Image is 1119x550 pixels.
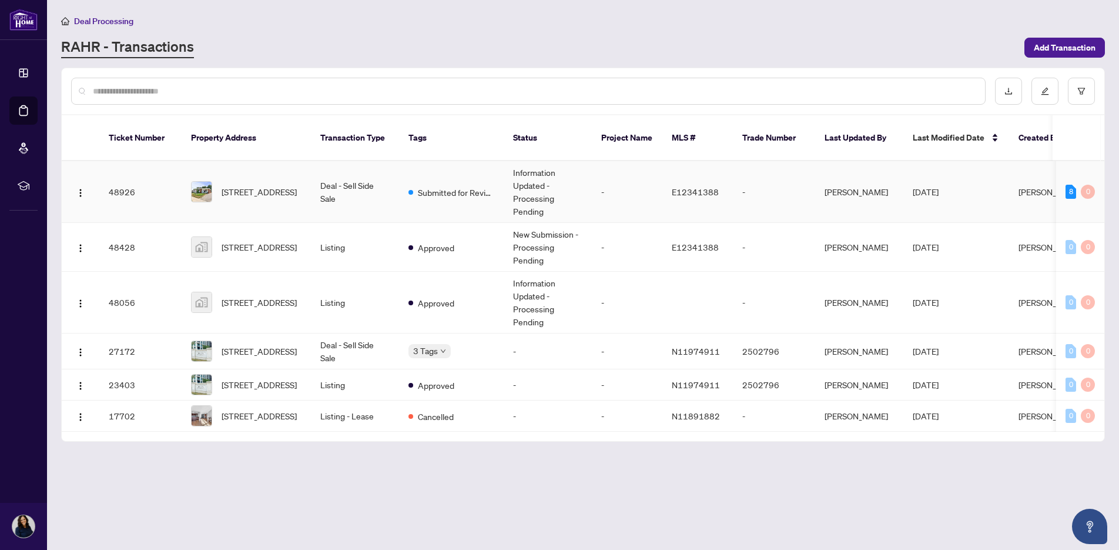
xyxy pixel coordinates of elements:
td: 2502796 [733,334,815,369]
span: [STREET_ADDRESS] [222,345,297,358]
span: [STREET_ADDRESS] [222,241,297,254]
td: - [592,272,662,334]
span: Approved [418,379,454,392]
img: thumbnail-img [192,406,212,426]
button: Logo [71,406,90,425]
button: Logo [71,342,90,361]
th: Property Address [182,115,311,161]
img: thumbnail-img [192,375,212,395]
span: [STREET_ADDRESS] [222,296,297,309]
td: 48926 [99,161,182,223]
span: download [1004,87,1013,95]
td: Listing [311,369,399,401]
th: Last Modified Date [903,115,1009,161]
span: E12341388 [672,242,719,252]
span: filter [1077,87,1086,95]
img: Logo [76,412,85,422]
td: 17702 [99,401,182,432]
td: New Submission - Processing Pending [504,223,592,272]
td: 48428 [99,223,182,272]
td: - [504,369,592,401]
div: 0 [1066,240,1076,254]
button: Open asap [1072,509,1107,544]
td: - [504,334,592,369]
img: Logo [76,381,85,391]
button: filter [1068,78,1095,105]
div: 0 [1081,295,1095,309]
th: MLS # [662,115,733,161]
td: [PERSON_NAME] [815,272,903,334]
td: [PERSON_NAME] [815,334,903,369]
div: 0 [1081,378,1095,392]
td: [PERSON_NAME] [815,161,903,223]
span: [PERSON_NAME] [1019,186,1082,197]
span: down [440,348,446,354]
img: Profile Icon [12,515,35,538]
span: [STREET_ADDRESS] [222,409,297,422]
th: Created By [1009,115,1080,161]
button: Logo [71,182,90,201]
td: 23403 [99,369,182,401]
span: Approved [418,296,454,309]
span: [STREET_ADDRESS] [222,378,297,391]
img: thumbnail-img [192,237,212,257]
span: [DATE] [913,186,939,197]
td: - [592,401,662,432]
td: [PERSON_NAME] [815,401,903,432]
div: 0 [1081,240,1095,254]
td: - [504,401,592,432]
img: Logo [76,348,85,357]
span: [PERSON_NAME] [1019,346,1082,356]
span: Last Modified Date [913,131,984,144]
span: Deal Processing [74,16,133,26]
span: [PERSON_NAME] [1019,242,1082,252]
th: Transaction Type [311,115,399,161]
td: Listing - Lease [311,401,399,432]
td: [PERSON_NAME] [815,369,903,401]
td: - [592,369,662,401]
th: Last Updated By [815,115,903,161]
span: E12341388 [672,186,719,197]
td: - [733,223,815,272]
td: Deal - Sell Side Sale [311,334,399,369]
td: - [733,161,815,223]
img: logo [9,9,38,31]
span: [DATE] [913,379,939,390]
button: edit [1031,78,1058,105]
span: N11974911 [672,379,720,390]
span: N11974911 [672,346,720,356]
span: [PERSON_NAME] [1019,379,1082,390]
td: - [592,223,662,272]
span: N11891882 [672,411,720,421]
td: Information Updated - Processing Pending [504,161,592,223]
span: [PERSON_NAME] [1019,411,1082,421]
th: Project Name [592,115,662,161]
img: thumbnail-img [192,292,212,312]
span: Approved [418,241,454,254]
span: home [61,17,69,25]
td: Listing [311,272,399,334]
th: Status [504,115,592,161]
th: Tags [399,115,504,161]
span: [DATE] [913,346,939,356]
span: [DATE] [913,411,939,421]
td: Information Updated - Processing Pending [504,272,592,334]
td: 2502796 [733,369,815,401]
td: - [733,401,815,432]
div: 0 [1081,344,1095,358]
button: Logo [71,375,90,394]
div: 0 [1081,409,1095,423]
button: Logo [71,293,90,312]
div: 0 [1066,344,1076,358]
img: Logo [76,299,85,308]
div: 0 [1066,378,1076,392]
td: [PERSON_NAME] [815,223,903,272]
div: 0 [1066,409,1076,423]
img: Logo [76,188,85,198]
span: Cancelled [418,410,454,423]
th: Ticket Number [99,115,182,161]
td: Listing [311,223,399,272]
th: Trade Number [733,115,815,161]
span: [DATE] [913,242,939,252]
td: Deal - Sell Side Sale [311,161,399,223]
